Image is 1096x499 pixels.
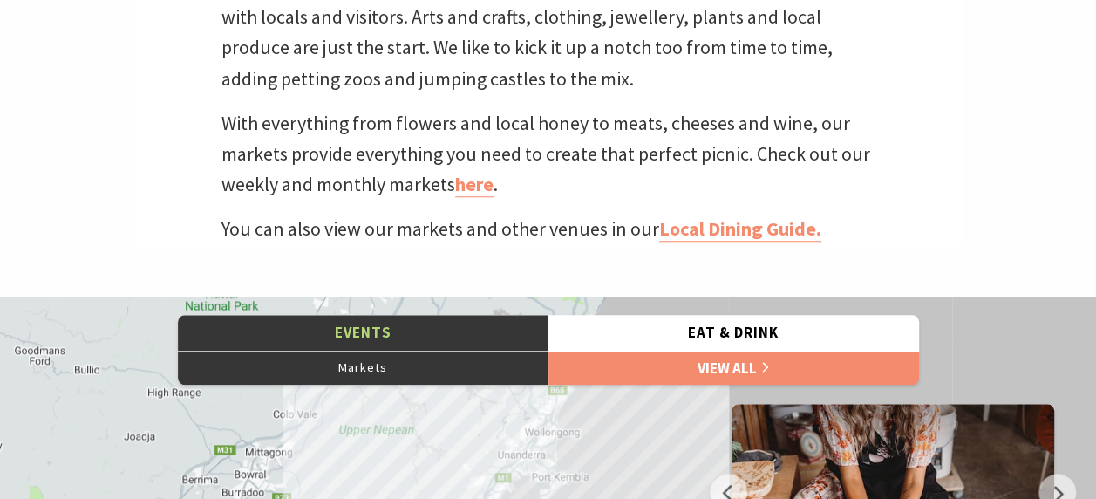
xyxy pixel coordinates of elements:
p: You can also view our markets and other venues in our [221,214,875,244]
button: Events [178,315,548,351]
a: View All [548,350,919,385]
a: Local Dining Guide. [659,216,821,242]
p: With everything from flowers and local honey to meats, cheeses and wine, our markets provide ever... [221,108,875,201]
button: Eat & Drink [548,315,919,351]
button: Markets [178,350,548,385]
a: here [455,172,494,197]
